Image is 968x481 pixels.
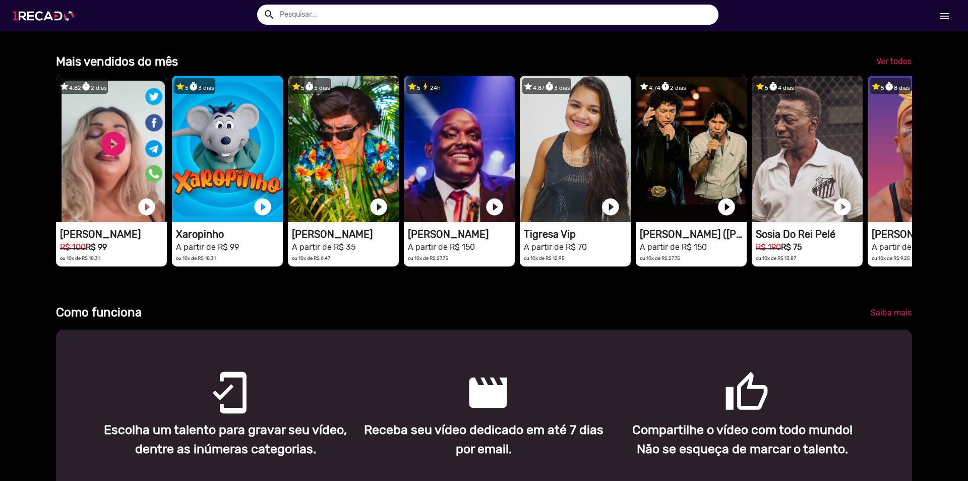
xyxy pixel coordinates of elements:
[524,255,565,261] small: ou 10x de R$ 12,95
[408,242,475,252] small: A partir de R$ 150
[176,242,239,252] small: A partir de R$ 99
[288,76,399,222] video: 1RECADO vídeos dedicados para fãs e empresas
[408,255,448,261] small: ou 10x de R$ 27,75
[56,305,142,319] b: Como funciona
[524,228,631,240] h1: Tigresa Vip
[56,76,167,222] video: 1RECADO vídeos dedicados para fãs e empresas
[86,242,107,252] b: R$ 99
[520,76,631,222] video: 1RECADO vídeos dedicados para fãs e empresas
[292,242,355,252] small: A partir de R$ 35
[938,10,950,22] mat-icon: Início
[172,76,283,222] video: 1RECADO vídeos dedicados para fãs e empresas
[640,228,747,240] h1: [PERSON_NAME] ([PERSON_NAME] & [PERSON_NAME])
[872,242,935,252] small: A partir de R$ 50
[832,197,853,217] a: play_circle_filled
[756,228,863,240] h1: Sosia Do Rei Pelé
[781,242,802,252] b: R$ 75
[871,308,912,317] span: Saiba mais
[56,55,178,69] b: Mais vendidos do mês
[716,197,737,217] a: play_circle_filled
[292,255,330,261] small: ou 10x de R$ 6,47
[640,242,707,252] small: A partir de R$ 150
[369,197,389,217] a: play_circle_filled
[756,255,796,261] small: ou 10x de R$ 13,87
[60,255,100,261] small: ou 10x de R$ 18,31
[524,242,587,252] small: A partir de R$ 70
[863,304,920,322] a: Saiba mais
[253,197,273,217] a: play_circle_filled
[176,228,283,240] h1: Xaropinho
[207,370,219,382] mat-icon: mobile_friendly
[176,255,216,261] small: ou 10x de R$ 18,31
[640,255,680,261] small: ou 10x de R$ 27,75
[872,255,910,261] small: ou 10x de R$ 9,25
[292,228,399,240] h1: [PERSON_NAME]
[260,5,277,23] button: Example home icon
[876,57,912,66] span: Ver todos
[621,420,864,458] p: Compartilhe o vídeo com todo mundo! Não se esqueça de marcar o talento.
[60,228,167,240] h1: [PERSON_NAME]
[465,370,477,382] mat-icon: movie
[137,197,157,217] a: play_circle_filled
[756,242,781,252] small: R$ 190
[104,420,347,458] p: Escolha um talento para gravar seu vídeo, dentre as inúmeras categorias.
[362,420,606,458] p: Receba seu vídeo dedicado em até 7 dias por email.
[724,370,736,382] mat-icon: thumb_up_outlined
[263,9,275,21] mat-icon: Example home icon
[408,228,515,240] h1: [PERSON_NAME]
[752,76,863,222] video: 1RECADO vídeos dedicados para fãs e empresas
[272,5,718,25] input: Pesquisar...
[60,242,86,252] small: R$ 100
[404,76,515,222] video: 1RECADO vídeos dedicados para fãs e empresas
[600,197,621,217] a: play_circle_filled
[485,197,505,217] a: play_circle_filled
[636,76,747,222] video: 1RECADO vídeos dedicados para fãs e empresas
